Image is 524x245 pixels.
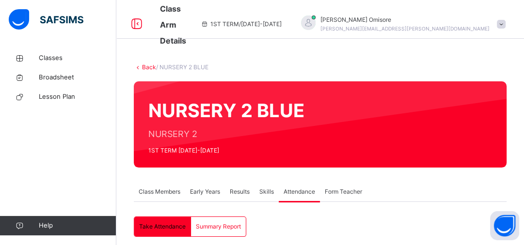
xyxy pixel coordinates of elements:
[490,211,519,240] button: Open asap
[320,26,490,31] span: [PERSON_NAME][EMAIL_ADDRESS][PERSON_NAME][DOMAIN_NAME]
[9,9,83,30] img: safsims
[139,187,180,196] span: Class Members
[190,187,220,196] span: Early Years
[139,222,186,231] span: Take Attendance
[201,20,282,29] span: session/term information
[325,187,362,196] span: Form Teacher
[320,15,490,24] span: [PERSON_NAME] Omisore
[259,187,274,196] span: Skills
[196,222,241,231] span: Summary Report
[291,15,510,33] div: ElizabethOmisore
[142,63,156,71] a: Back
[39,221,116,230] span: Help
[39,73,116,82] span: Broadsheet
[39,53,116,63] span: Classes
[284,187,315,196] span: Attendance
[230,187,250,196] span: Results
[156,63,208,71] span: / NURSERY 2 BLUE
[160,4,186,46] span: Class Arm Details
[39,92,116,102] span: Lesson Plan
[148,146,304,155] span: 1ST TERM [DATE]-[DATE]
